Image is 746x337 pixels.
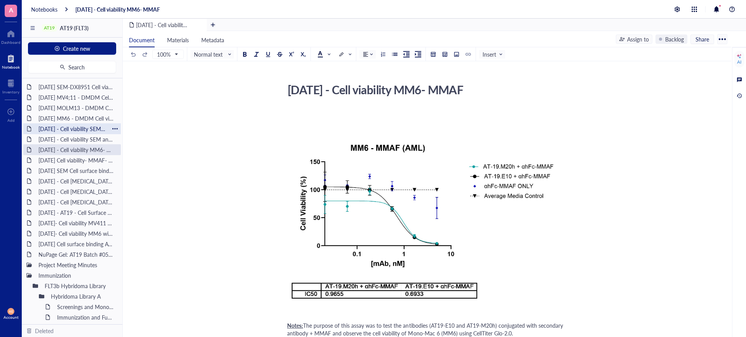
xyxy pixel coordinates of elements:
[35,327,54,335] div: Deleted
[47,291,118,302] div: Hybridoma Library A
[35,218,118,228] div: [DATE]- Cell viability MV411 with and without IgG Blocking - DX8951
[35,113,118,124] div: [DATE] MM6 - DMDM Cell viability
[35,197,118,207] div: [DATE] - Cell [MEDICAL_DATA]- MV4,11 (AML cell line)
[35,176,118,187] div: [DATE] - Cell [MEDICAL_DATA]- MOLM-13 (AML cell line)
[75,6,160,13] a: [DATE] - Cell viability MM6- MMAF
[35,81,118,92] div: [DATE] SEM-DX8951 Cell viability
[627,35,649,43] div: Assign to
[284,80,561,99] div: [DATE] - Cell viability MM6- MMAF
[54,322,118,333] div: [DATE] Supernatant Screening Binding FLT3 Library-A
[2,77,19,94] a: Inventory
[28,42,116,55] button: Create new
[1,40,21,45] div: Dashboard
[35,134,118,145] div: [DATE] - Cell viability SEM and [GEOGRAPHIC_DATA]; 411- DMDM
[41,280,118,291] div: FLT3b Hybridoma Library
[35,228,118,239] div: [DATE]- Cell viability MM6 with and without IgG Blocking - DX8951
[63,45,90,52] span: Create new
[167,36,189,44] span: Materials
[2,52,20,69] a: Notebook
[201,36,224,44] span: Metadata
[31,6,58,13] a: Notebooks
[2,90,19,94] div: Inventory
[35,249,118,260] div: NuPage Gel: AT19 Batch #050825, #051625
[695,36,709,43] span: Share
[35,238,118,249] div: [DATE] Cell surface binding AT19 on SEM, RS411 and MV411 cell line
[7,118,15,123] div: Add
[35,92,118,103] div: [DATE] MV4;11 - DMDM Cell viability
[665,35,684,43] div: Backlog
[737,59,741,65] div: AI
[54,301,118,312] div: Screenings and Monoclonality
[35,123,109,134] div: [DATE] - Cell viability SEM and RS; 411- DMDM with Fc block (need to complete)
[9,309,13,313] span: AE
[60,24,89,32] span: AT19 (FLT3)
[483,51,503,58] span: Insert
[35,270,118,281] div: Immunization
[54,312,118,323] div: Immunization and Fusion
[9,5,13,15] span: A
[35,144,118,155] div: [DATE] - Cell viability MM6- MMAF
[690,35,714,44] button: Share
[157,51,178,58] span: 100%
[35,165,118,176] div: [DATE] SEM Cell surface binding
[35,259,118,270] div: Project Meeting Minutes
[28,61,116,73] button: Search
[287,137,564,303] img: genemod-experiment-image
[35,155,118,166] div: [DATE] Cell viability- MMAF- SEM and MV4,11
[3,315,19,320] div: Account
[35,207,118,218] div: [DATE] - AT19 - Cell Surface Binding assay on hFLT3 Transfected [MEDICAL_DATA] Cells (24 hours)
[194,51,232,58] span: Normal text
[287,321,303,329] span: Notes:
[68,64,85,70] span: Search
[129,36,155,44] span: Document
[44,25,55,31] div: AT19
[1,28,21,45] a: Dashboard
[35,186,118,197] div: [DATE] - Cell [MEDICAL_DATA]- MOLM-13 (AML cell line)
[35,102,118,113] div: [DATE] MOLM13 - DMDM Cell viability
[2,65,20,69] div: Notebook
